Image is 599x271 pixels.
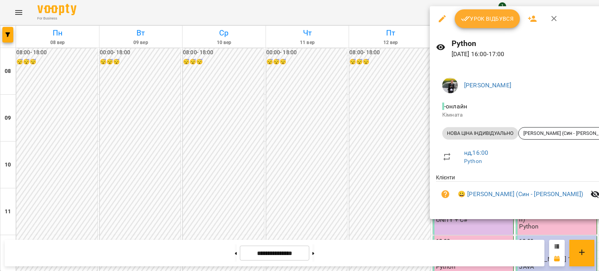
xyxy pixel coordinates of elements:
a: нд , 16:00 [464,149,488,156]
span: Урок відбувся [461,14,514,23]
span: НОВА ЦІНА ІНДИВІДУАЛЬНО [442,130,518,137]
a: Python [464,158,482,164]
a: [PERSON_NAME] [464,81,511,89]
button: Візит ще не сплачено. Додати оплату? [436,185,455,204]
button: Урок відбувся [455,9,520,28]
img: a92d573242819302f0c564e2a9a4b79e.jpg [442,78,458,93]
span: - онлайн [442,103,469,110]
a: 😀 [PERSON_NAME] (Син - [PERSON_NAME]) [458,190,583,199]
